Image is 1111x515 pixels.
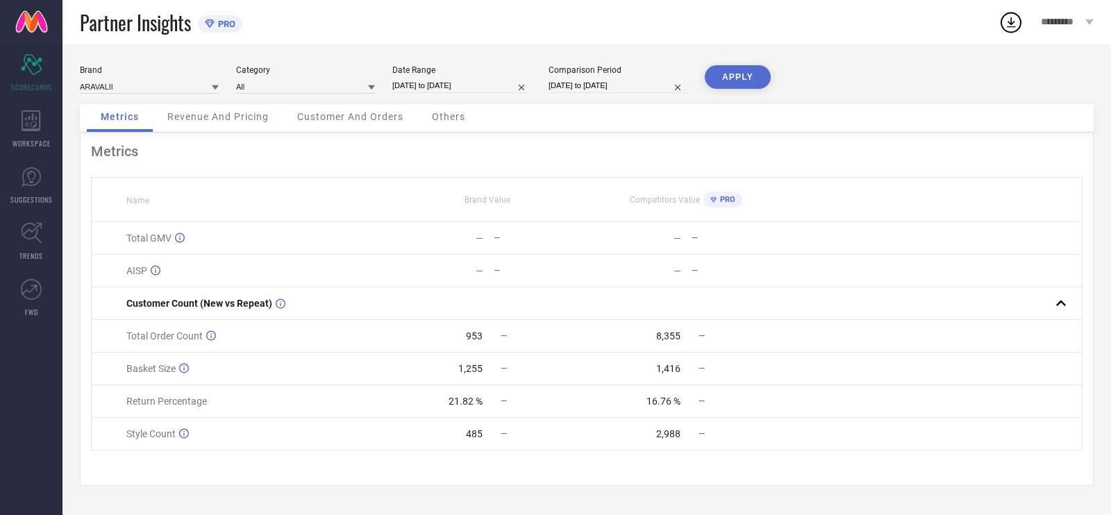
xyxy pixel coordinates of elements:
[549,65,687,75] div: Comparison Period
[126,428,176,439] span: Style Count
[236,65,375,75] div: Category
[501,364,507,373] span: —
[392,78,531,93] input: Select date range
[80,8,191,37] span: Partner Insights
[167,111,269,122] span: Revenue And Pricing
[126,298,272,309] span: Customer Count (New vs Repeat)
[674,265,681,276] div: —
[646,396,680,407] div: 16.76 %
[494,266,586,276] div: —
[699,396,705,406] span: —
[91,143,1083,160] div: Metrics
[692,266,784,276] div: —
[449,396,483,407] div: 21.82 %
[656,428,680,439] div: 2,988
[80,65,219,75] div: Brand
[126,363,176,374] span: Basket Size
[466,330,483,341] div: 953
[466,428,483,439] div: 485
[705,65,771,89] button: APPLY
[10,194,53,205] span: SUGGESTIONS
[126,396,207,407] span: Return Percentage
[494,233,586,243] div: —
[501,331,507,341] span: —
[19,251,43,261] span: TRENDS
[126,233,172,244] span: Total GMV
[25,307,38,317] span: FWD
[501,429,507,439] span: —
[126,196,149,205] span: Name
[717,195,735,204] span: PRO
[392,65,531,75] div: Date Range
[549,78,687,93] input: Select comparison period
[999,10,1024,35] div: Open download list
[501,396,507,406] span: —
[699,429,705,439] span: —
[458,363,483,374] div: 1,255
[215,19,235,29] span: PRO
[432,111,465,122] span: Others
[699,331,705,341] span: —
[101,111,139,122] span: Metrics
[656,330,680,341] div: 8,355
[656,363,680,374] div: 1,416
[297,111,403,122] span: Customer And Orders
[12,138,51,149] span: WORKSPACE
[476,233,483,244] div: —
[630,195,700,205] span: Competitors Value
[699,364,705,373] span: —
[476,265,483,276] div: —
[126,265,147,276] span: AISP
[692,233,784,243] div: —
[11,82,52,92] span: SCORECARDS
[674,233,681,244] div: —
[465,195,510,205] span: Brand Value
[126,330,203,341] span: Total Order Count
